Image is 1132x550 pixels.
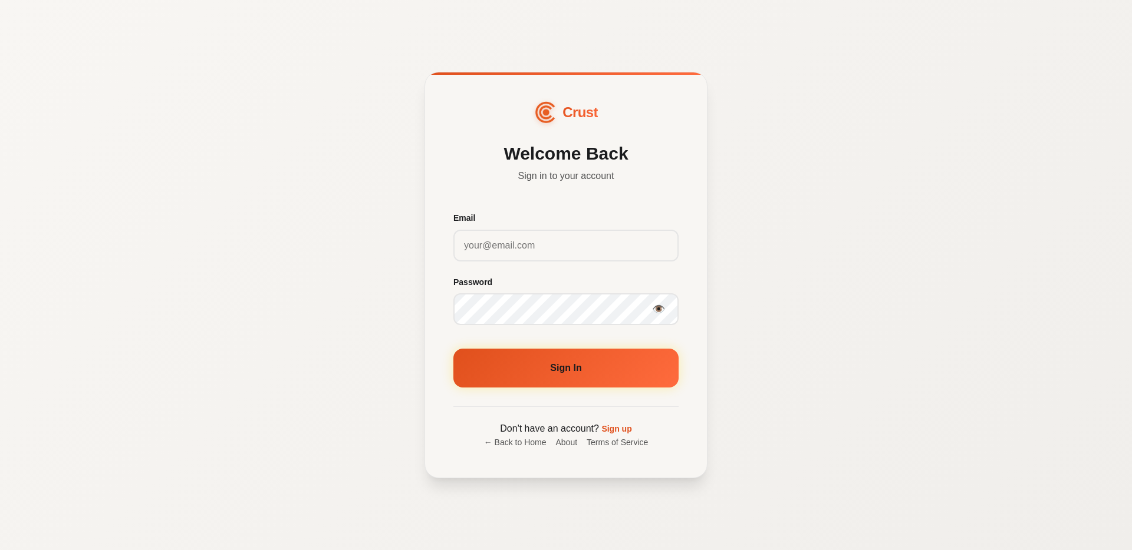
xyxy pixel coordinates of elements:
[555,436,577,449] a: About
[453,276,679,289] label: Password
[534,100,558,125] img: CrustAI
[453,211,679,224] label: Email
[453,169,679,183] p: Sign in to your account
[453,421,679,436] p: Don't have an account?
[484,436,547,449] a: ← Back to Home
[453,230,679,261] input: your@email.com
[453,349,679,387] button: Sign In
[562,101,598,124] span: Crust
[453,143,679,164] h2: Welcome Back
[648,299,669,320] button: Show password
[587,436,648,449] a: Terms of Service
[601,424,631,433] a: Sign up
